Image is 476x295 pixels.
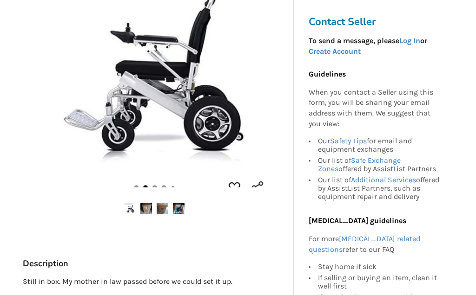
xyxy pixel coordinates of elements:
p: When you contact a Seller using this form, you will be sharing your email address with them. We s... [309,87,442,129]
div: If selling or buying an item, clean it well first [318,272,442,292]
h3: Contact Seller [309,15,446,28]
b: Guidelines [309,70,346,78]
p: For more refer to our FAQ [309,234,442,255]
b: [MEDICAL_DATA] guidelines [309,216,406,225]
img: brand new in box-wheelchair-mobility-other-assistlist-listing [157,203,168,215]
img: brand new in box-wheelchair-mobility-other-assistlist-listing [124,203,136,215]
h3: Description [23,259,286,269]
div: Our list of offered by AssistList Partners [318,155,442,174]
a: Safe Exchange Zones [318,156,401,173]
a: Additional Services [351,175,416,184]
a: [MEDICAL_DATA] related questions [309,234,420,254]
div: Our list of offered by AssistList Partners, such as equipment repair and delivery [318,174,442,201]
img: brand new in box-wheelchair-mobility-other-assistlist-listing [140,203,152,215]
p: Still in box. My mother in law passed before we could set it up. [23,277,286,288]
div: Our for email and equipment exchanges [318,137,442,155]
a: Safety Tips [330,136,367,145]
a: Log In [399,36,420,45]
a: Create Account [309,47,361,56]
div: Stay home if sick [318,263,442,272]
img: brand new in box-wheelchair-mobility-other-assistlist-listing [173,203,185,215]
strong: To send a message, please or [309,36,427,56]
